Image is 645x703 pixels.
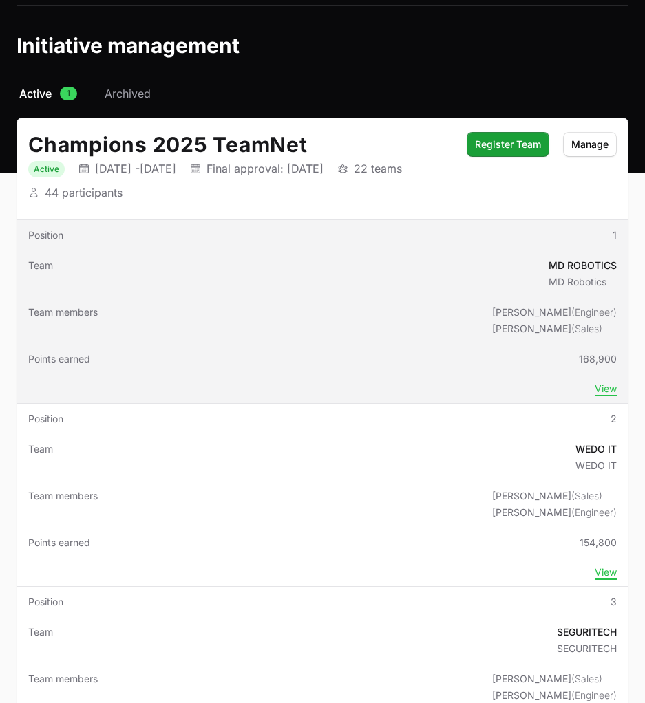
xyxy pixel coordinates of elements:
span: Position [28,228,63,242]
span: Team members [28,489,98,519]
li: [PERSON_NAME] [492,672,617,686]
span: Register Team [475,136,541,153]
li: [PERSON_NAME] [492,305,617,319]
p: WEDO IT [575,459,617,473]
li: [PERSON_NAME] [492,506,617,519]
li: [PERSON_NAME] [492,489,617,503]
span: 1 [60,87,77,100]
span: Manage [571,136,609,153]
h1: Initiative management [17,33,240,58]
p: 22 teams [354,162,402,175]
nav: Initiative activity log navigation [17,85,628,102]
span: 2 [611,412,617,426]
span: 154,800 [580,536,617,550]
p: SEGURITECH [557,642,617,656]
button: Register Team [467,132,549,157]
span: 3 [611,595,617,609]
p: [DATE] - [DATE] [95,162,176,175]
p: Final approval: [DATE] [207,162,324,175]
span: Team members [28,305,98,336]
span: Position [28,412,63,426]
span: Team [28,625,53,656]
p: SEGURITECH [557,625,617,639]
li: [PERSON_NAME] [492,689,617,702]
span: Position [28,595,63,609]
span: Archived [105,85,151,102]
button: View [595,566,617,578]
span: Active [19,85,52,102]
p: WEDO IT [575,442,617,456]
a: Archived [102,85,154,102]
span: (Sales) [571,490,602,501]
span: (Engineer) [571,689,617,701]
button: View [595,382,617,395]
span: Team [28,442,53,473]
span: Team [28,259,53,289]
a: Active1 [17,85,80,102]
span: (Sales) [571,323,602,334]
span: Points earned [28,352,90,366]
p: MD Robotics [549,275,617,289]
li: [PERSON_NAME] [492,322,617,336]
span: Team members [28,672,98,702]
span: (Sales) [571,673,602,684]
span: (Engineer) [571,306,617,318]
span: 168,900 [579,352,617,366]
p: MD ROBOTICS [549,259,617,272]
span: Points earned [28,536,90,550]
p: 44 participants [45,186,123,199]
span: 1 [613,228,617,242]
button: Manage [563,132,617,157]
h2: Champions 2025 TeamNet [28,132,453,157]
span: (Engineer) [571,506,617,518]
